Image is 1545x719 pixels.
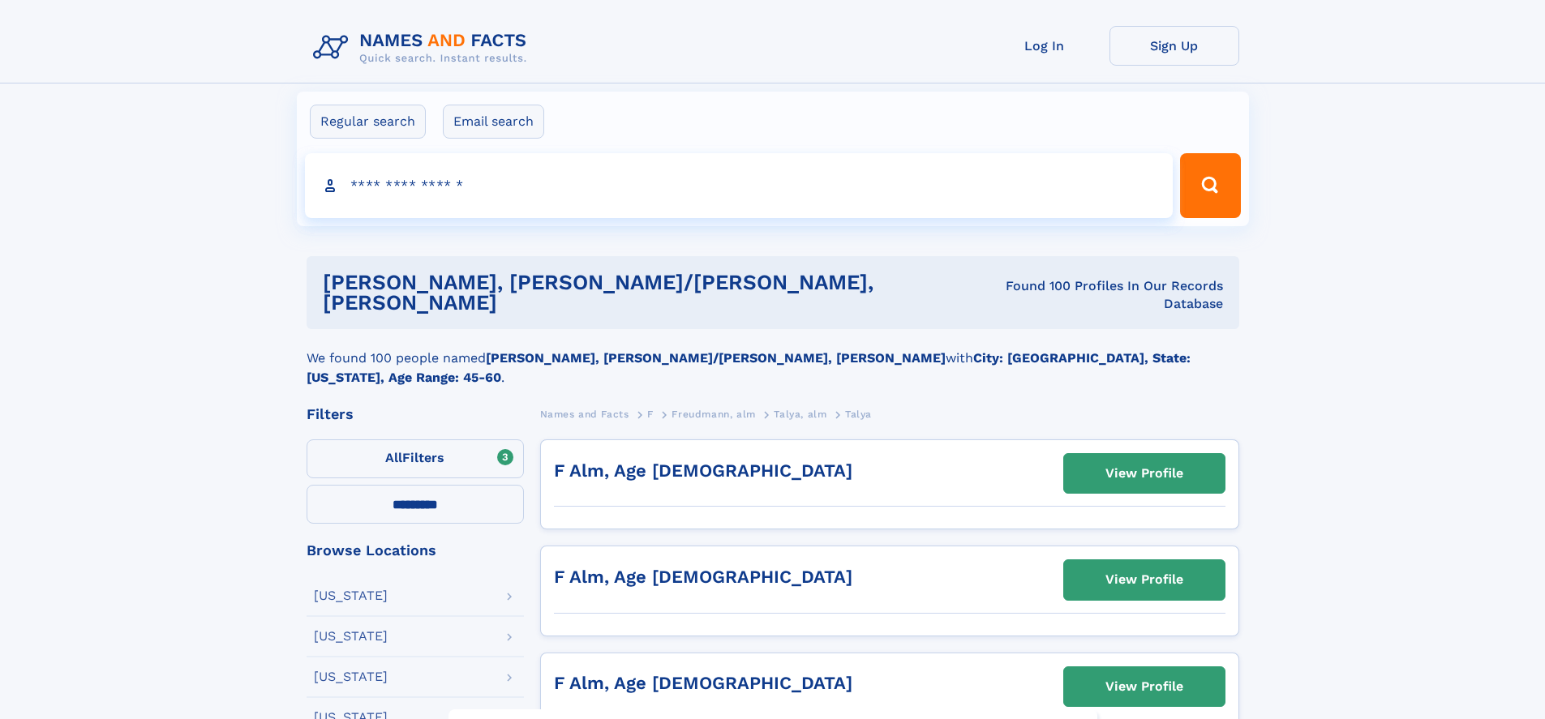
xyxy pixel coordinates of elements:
[1064,560,1225,599] a: View Profile
[774,409,826,420] span: Talya, alm
[307,407,524,422] div: Filters
[1180,153,1240,218] button: Search Button
[647,409,654,420] span: F
[307,543,524,558] div: Browse Locations
[385,450,402,465] span: All
[443,105,544,139] label: Email search
[314,589,388,602] div: [US_STATE]
[310,105,426,139] label: Regular search
[307,329,1239,387] div: We found 100 people named with .
[1105,455,1183,492] div: View Profile
[314,630,388,643] div: [US_STATE]
[323,272,973,313] h1: [PERSON_NAME], [PERSON_NAME]/[PERSON_NAME], [PERSON_NAME]
[540,404,629,424] a: Names and Facts
[307,439,524,478] label: Filters
[1109,26,1239,66] a: Sign Up
[314,670,388,683] div: [US_STATE]
[672,409,755,420] span: Freudmann, alm
[1064,667,1225,706] a: View Profile
[672,404,755,424] a: Freudmann, alm
[845,409,872,420] span: Talya
[973,277,1223,313] div: Found 100 Profiles In Our Records Database
[1105,668,1183,705] div: View Profile
[486,350,946,366] b: [PERSON_NAME], [PERSON_NAME]/[PERSON_NAME], [PERSON_NAME]
[307,350,1191,385] b: City: [GEOGRAPHIC_DATA], State: [US_STATE], Age Range: 45-60
[307,26,540,70] img: Logo Names and Facts
[647,404,654,424] a: F
[305,153,1174,218] input: search input
[554,460,852,481] a: F Alm, Age [DEMOGRAPHIC_DATA]
[554,673,852,693] a: F Alm, Age [DEMOGRAPHIC_DATA]
[980,26,1109,66] a: Log In
[1064,454,1225,493] a: View Profile
[1105,561,1183,598] div: View Profile
[554,567,852,587] a: F Alm, Age [DEMOGRAPHIC_DATA]
[774,404,826,424] a: Talya, alm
